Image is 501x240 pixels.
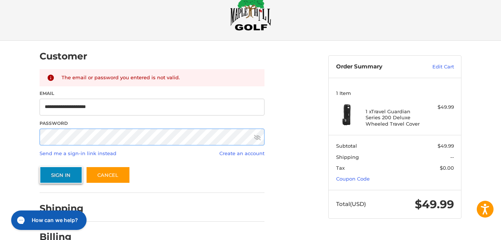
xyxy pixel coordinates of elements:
[440,165,454,171] span: $0.00
[7,208,89,233] iframe: Gorgias live chat messenger
[450,154,454,160] span: --
[336,90,454,96] h3: 1 Item
[219,150,264,156] a: Create an account
[336,63,416,71] h3: Order Summary
[336,176,370,182] a: Coupon Code
[40,203,84,214] h2: Shipping
[86,166,130,184] a: Cancel
[40,50,87,62] h2: Customer
[336,165,345,171] span: Tax
[438,143,454,149] span: $49.99
[415,197,454,211] span: $49.99
[40,150,116,156] a: Send me a sign-in link instead
[336,154,359,160] span: Shipping
[40,120,264,127] label: Password
[40,90,264,97] label: Email
[425,104,454,111] div: $49.99
[336,143,357,149] span: Subtotal
[416,63,454,71] a: Edit Cart
[40,166,82,184] button: Sign In
[366,108,423,127] h4: 1 x Travel Guardian Series 200 Deluxe Wheeled Travel Cover
[336,200,366,207] span: Total (USD)
[62,74,257,82] div: The email or password you entered is not valid.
